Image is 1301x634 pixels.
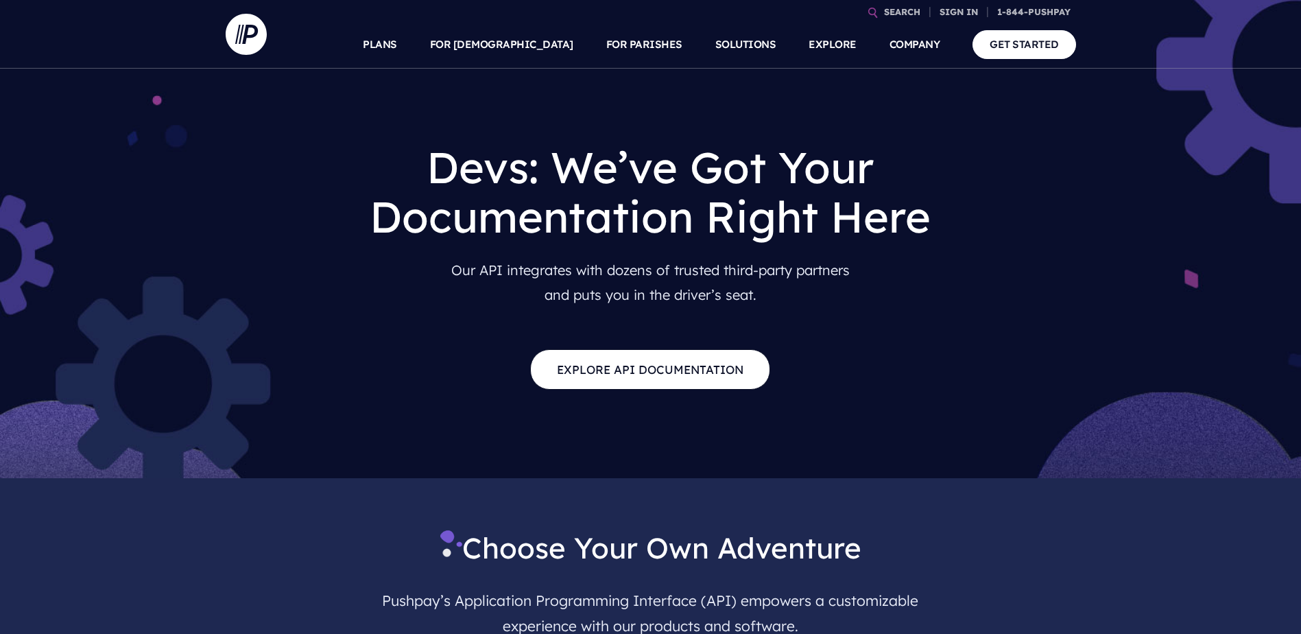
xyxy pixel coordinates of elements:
a: COMPANY [890,21,940,69]
a: SOLUTIONS [715,21,776,69]
a: EXPLORE [809,21,857,69]
a: FOR PARISHES [606,21,682,69]
a: Explore API Documentation [530,349,770,390]
h1: Devs: We’ve Got Your Documentation Right Here [307,132,994,253]
a: FOR [DEMOGRAPHIC_DATA] [430,21,573,69]
span: Choose Your Own Adventure [440,519,861,577]
a: GET STARTED [972,30,1076,58]
a: PLANS [363,21,397,69]
p: Our API integrates with dozens of trusted third-party partners and puts you in the driver’s seat. [307,253,994,313]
